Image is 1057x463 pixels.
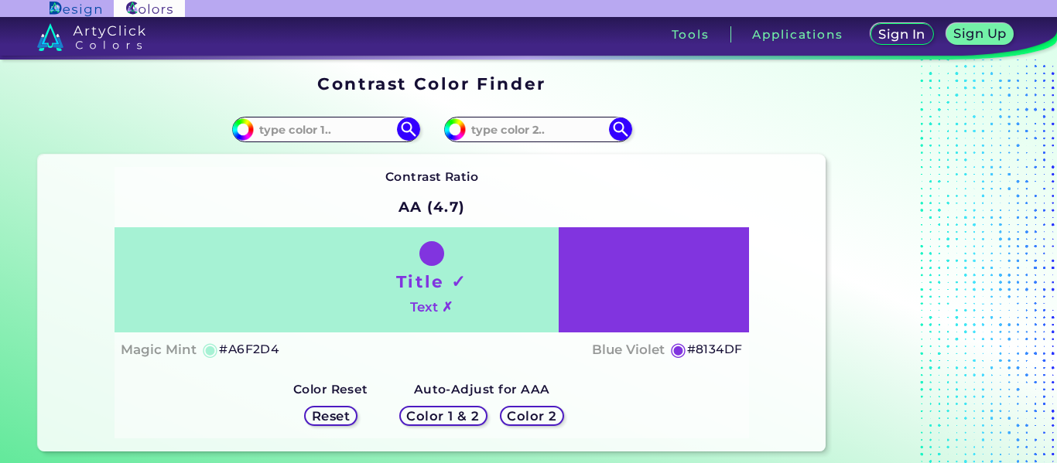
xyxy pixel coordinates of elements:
h5: Color 1 & 2 [410,410,476,422]
h2: AA (4.7) [392,190,473,224]
h5: #8134DF [687,339,743,359]
img: logo_artyclick_colors_white.svg [37,23,146,51]
h4: Magic Mint [121,339,197,361]
strong: Auto-Adjust for AAA [414,382,550,397]
strong: Contrast Ratio [385,169,479,184]
h5: Color 2 [509,410,554,422]
h5: Sign In [881,29,923,40]
iframe: Advertisement [832,69,1025,458]
h5: ◉ [202,340,219,359]
h5: Sign Up [956,28,1004,39]
img: ArtyClick Design logo [50,2,101,16]
h3: Tools [672,29,710,40]
img: icon search [397,117,420,141]
h4: Blue Violet [592,339,665,361]
h1: Title ✓ [396,270,467,293]
img: icon search [609,117,632,141]
h5: ◉ [670,340,687,359]
h3: Applications [752,29,843,40]
input: type color 1.. [254,119,398,140]
a: Sign Up [949,25,1011,44]
strong: Color Reset [293,382,368,397]
a: Sign In [874,25,931,44]
h1: Contrast Color Finder [317,72,546,95]
h4: Text ✗ [410,296,453,318]
h5: Reset [313,410,348,422]
h5: #A6F2D4 [219,339,279,359]
input: type color 2.. [466,119,610,140]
